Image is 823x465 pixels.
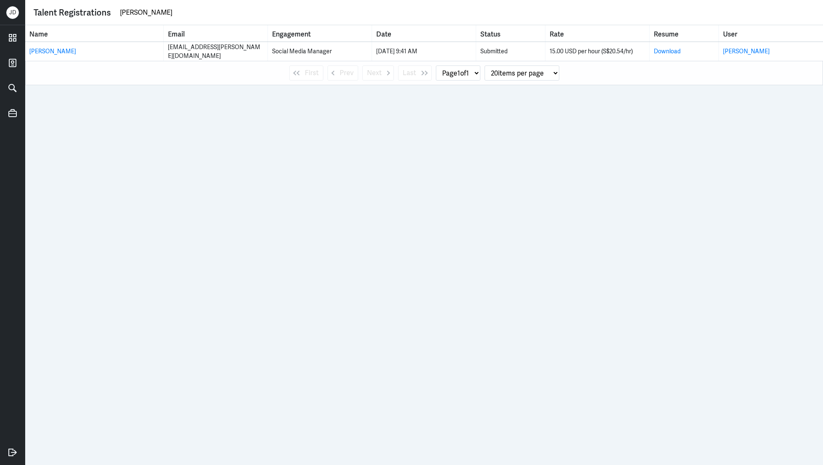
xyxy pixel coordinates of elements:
span: Prev [340,68,354,78]
span: Next [367,68,382,78]
td: Engagement [268,42,372,61]
button: Prev [328,65,358,81]
td: User [719,42,823,61]
a: [PERSON_NAME] [723,47,770,55]
td: Date [372,42,476,61]
a: Download [654,47,681,55]
span: First [305,68,319,78]
a: [PERSON_NAME] [29,47,76,55]
th: Toggle SortBy [545,25,650,42]
th: Toggle SortBy [372,25,476,42]
span: Last [403,68,416,78]
input: Search [119,6,815,19]
th: Toggle SortBy [476,25,545,42]
button: Next [362,65,394,81]
div: Submitted [480,47,541,56]
th: Toggle SortBy [268,25,372,42]
div: J D [6,6,19,19]
button: Last [398,65,432,81]
div: Social Media Manager [272,47,367,56]
td: Status [476,42,545,61]
div: Talent Registrations [34,6,111,19]
button: First [289,65,323,81]
th: Resume [650,25,719,42]
td: Email [164,42,268,61]
th: Toggle SortBy [25,25,164,42]
td: Resume [650,42,719,61]
div: [EMAIL_ADDRESS][PERSON_NAME][DOMAIN_NAME] [168,43,263,60]
th: User [719,25,823,42]
td: Name [25,42,164,61]
td: Rate [545,42,650,61]
div: [DATE] 9:41 AM [376,47,472,56]
th: Toggle SortBy [164,25,268,42]
div: 15.00 USD per hour (S$20.54/hr) [550,47,645,56]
